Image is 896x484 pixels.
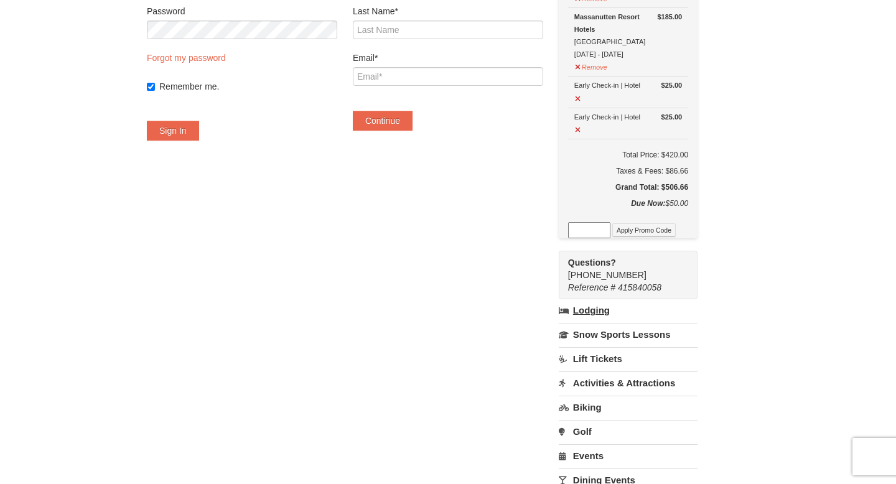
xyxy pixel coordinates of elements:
[568,258,616,268] strong: Questions?
[618,282,661,292] span: 415840058
[568,282,615,292] span: Reference #
[559,420,698,443] a: Golf
[574,11,682,60] div: [GEOGRAPHIC_DATA] [DATE] - [DATE]
[568,149,688,161] h6: Total Price: $420.00
[661,111,683,123] strong: $25.00
[559,299,698,322] a: Lodging
[559,371,698,394] a: Activities & Attractions
[661,79,683,91] strong: $25.00
[559,323,698,346] a: Snow Sports Lessons
[353,5,543,17] label: Last Name*
[353,67,543,86] input: Email*
[147,121,199,141] button: Sign In
[568,181,688,193] h5: Grand Total: $506.66
[353,111,413,131] button: Continue
[568,256,675,280] span: [PHONE_NUMBER]
[353,52,543,64] label: Email*
[159,80,337,93] label: Remember me.
[574,13,640,33] strong: Massanutten Resort Hotels
[568,77,688,108] td: Early Check-in | Hotel
[147,5,337,17] label: Password
[568,197,688,222] div: $50.00
[559,347,698,370] a: Lift Tickets
[353,21,543,39] input: Last Name
[559,444,698,467] a: Events
[568,165,688,177] div: Taxes & Fees: $86.66
[631,199,665,208] strong: Due Now:
[612,223,676,237] button: Apply Promo Code
[657,11,682,23] strong: $185.00
[147,53,226,63] a: Forgot my password
[568,108,688,139] td: Early Check-in | Hotel
[574,58,608,73] button: Remove
[559,396,698,419] a: Biking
